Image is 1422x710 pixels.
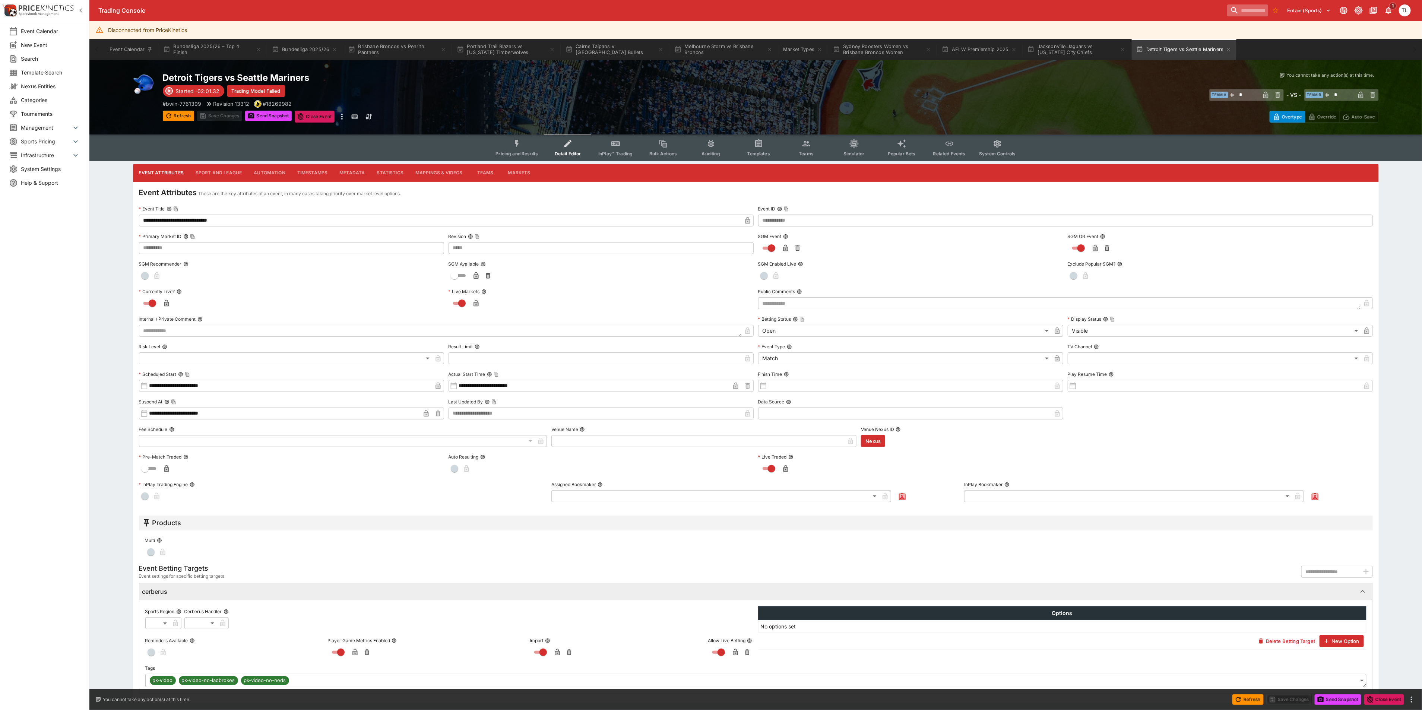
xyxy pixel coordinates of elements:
p: Copy To Clipboard [263,100,292,108]
button: Data Source [786,399,791,405]
p: Player Game Metrics Enabled [327,637,390,644]
button: Portland Trail Blazers vs [US_STATE] Timberwolves [452,39,560,60]
button: Last Updated ByCopy To Clipboard [485,399,490,405]
button: Sports Region [176,609,181,614]
div: bwin [254,100,262,108]
button: Event TitleCopy To Clipboard [167,206,172,212]
p: Fee Schedule [139,426,168,432]
button: Teams [469,164,502,182]
span: pk-video-no-ladbrokes [179,677,238,684]
p: Event Type [758,343,785,350]
p: Public Comments [758,288,795,295]
button: Pre-Match Traded [183,454,189,460]
button: Result Limit [475,344,480,349]
button: Cairns Taipans v [GEOGRAPHIC_DATA] Bullets [561,39,668,60]
p: Risk Level [139,343,161,350]
button: Send Snapshot [1315,694,1361,705]
button: Display StatusCopy To Clipboard [1103,317,1108,322]
button: Automation [248,164,291,182]
span: Event settings for specific betting targets [139,573,225,580]
button: Cerberus Handler [224,609,229,614]
button: Notifications [1382,4,1395,17]
button: Actual Start TimeCopy To Clipboard [487,372,492,377]
p: You cannot take any action(s) at this time. [1287,72,1374,79]
button: more [1407,695,1416,704]
div: Trading Console [98,7,1224,15]
button: SGM Event [783,234,788,239]
button: Override [1305,111,1340,123]
img: PriceKinetics Logo [2,3,17,18]
button: Metadata [333,164,371,182]
button: InPlay Trading Engine [190,482,195,487]
button: Markets [502,164,536,182]
button: Assign to Me [896,490,909,504]
span: Pricing and Results [495,151,538,156]
input: search [1227,4,1268,16]
p: Data Source [758,399,785,405]
span: Sports Pricing [21,137,71,145]
span: Help & Support [21,179,80,187]
div: Trent Lewis [1399,4,1411,16]
button: Bundesliga 2025/26 – Top 4 Finish [159,39,266,60]
p: Live Traded [758,454,787,460]
h6: - VS - [1287,91,1301,99]
p: TV Channel [1068,343,1092,350]
button: Refresh [1232,694,1264,705]
button: Refresh [163,111,194,121]
button: SGM Recommender [183,262,189,267]
button: Public Comments [797,289,802,294]
button: Sydney Roosters Women vs Brisbane Broncos Women [829,39,936,60]
button: Toggle light/dark mode [1352,4,1365,17]
button: Betting StatusCopy To Clipboard [793,317,798,322]
span: 1 [1389,2,1397,10]
p: Allow Live Betting [708,637,745,644]
button: Trent Lewis [1397,2,1413,19]
p: Actual Start Time [449,371,485,377]
p: Primary Market ID [139,233,182,240]
p: Result Limit [449,343,473,350]
h6: cerberus [142,588,168,596]
button: Documentation [1367,4,1380,17]
p: Play Resume Time [1068,371,1107,377]
button: Copy To Clipboard [1110,317,1115,322]
div: Match [758,352,1051,364]
span: pk-video-no-neds [241,677,289,684]
button: Delete Betting Target [1254,635,1320,647]
span: Infrastructure [21,151,71,159]
button: RevisionCopy To Clipboard [468,234,473,239]
div: Event type filters [490,134,1022,161]
span: Template Search [21,69,80,76]
td: No options set [758,620,1366,633]
button: Auto Resulting [480,454,485,460]
p: Venue Nexus ID [861,426,894,432]
p: Assigned Bookmaker [551,481,596,488]
p: Finish Time [758,371,782,377]
button: Allow Live Betting [747,638,752,643]
button: Overtype [1270,111,1305,123]
span: Event Calendar [21,27,80,35]
p: SGM OR Event [1068,233,1099,240]
button: Copy To Clipboard [171,399,176,405]
button: Exclude Popular SGM? [1117,262,1122,267]
p: Import [530,637,544,644]
span: Team B [1306,92,1323,98]
span: Related Events [933,151,966,156]
button: New Option [1320,635,1364,647]
span: Nexus Entities [21,82,80,90]
img: PriceKinetics [19,5,74,11]
p: Revision 13312 [213,100,250,108]
button: Venue Nexus ID [896,427,901,432]
p: Auto Resulting [449,454,479,460]
button: Copy To Clipboard [190,234,195,239]
h4: Event Attributes [139,188,197,197]
p: Venue Name [551,426,578,432]
button: Finish Time [784,372,789,377]
button: Import [545,638,550,643]
button: Select Tenant [1283,4,1336,16]
span: Auditing [702,151,720,156]
button: Nexus [861,435,885,447]
button: Copy To Clipboard [799,317,805,322]
button: SGM Enabled Live [798,262,803,267]
p: Event Title [139,206,165,212]
button: Assigned Bookmaker [598,482,603,487]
